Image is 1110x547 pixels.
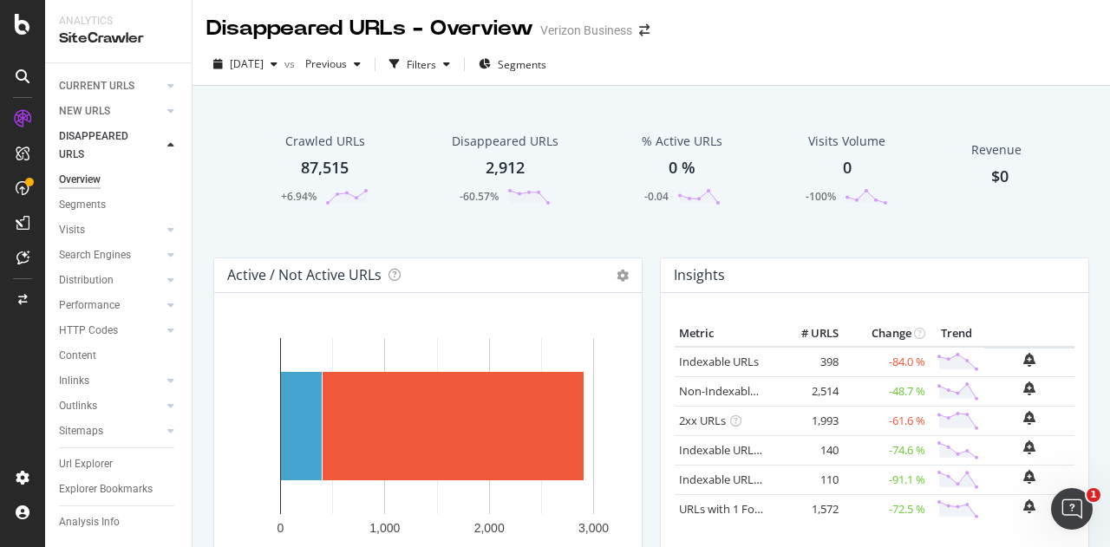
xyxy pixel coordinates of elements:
[59,271,114,290] div: Distribution
[540,22,632,39] div: Verizon Business
[59,127,147,164] div: DISAPPEARED URLS
[59,77,162,95] a: CURRENT URLS
[679,472,868,487] a: Indexable URLs with Bad Description
[679,383,785,399] a: Non-Indexable URLs
[808,133,885,150] div: Visits Volume
[59,77,134,95] div: CURRENT URLS
[277,521,284,535] text: 0
[59,372,162,390] a: Inlinks
[382,50,457,78] button: Filters
[407,57,436,72] div: Filters
[59,221,162,239] a: Visits
[774,435,843,465] td: 140
[59,221,85,239] div: Visits
[843,321,930,347] th: Change
[679,501,806,517] a: URLs with 1 Follow Inlink
[59,455,180,473] a: Url Explorer
[59,246,131,264] div: Search Engines
[298,50,368,78] button: Previous
[774,376,843,406] td: 2,514
[59,422,162,440] a: Sitemaps
[843,347,930,377] td: -84.0 %
[774,406,843,435] td: 1,993
[59,296,162,315] a: Performance
[59,322,118,340] div: HTTP Codes
[806,189,836,204] div: -100%
[843,406,930,435] td: -61.6 %
[1023,440,1035,454] div: bell-plus
[679,442,824,458] a: Indexable URLs with Bad H1
[843,435,930,465] td: -74.6 %
[284,56,298,71] span: vs
[59,397,97,415] div: Outlinks
[59,513,120,531] div: Analysis Info
[843,376,930,406] td: -48.7 %
[474,521,505,535] text: 2,000
[774,465,843,494] td: 110
[206,50,284,78] button: [DATE]
[1023,381,1035,395] div: bell-plus
[1023,353,1035,367] div: bell-plus
[281,189,317,204] div: +6.94%
[472,50,553,78] button: Segments
[59,372,89,390] div: Inlinks
[59,14,178,29] div: Analytics
[59,196,180,214] a: Segments
[59,347,96,365] div: Content
[59,271,162,290] a: Distribution
[669,157,695,179] div: 0 %
[644,189,669,204] div: -0.04
[578,521,609,535] text: 3,000
[230,56,264,71] span: 2025 Sep. 9th
[298,56,347,71] span: Previous
[59,196,106,214] div: Segments
[679,354,759,369] a: Indexable URLs
[59,296,120,315] div: Performance
[59,29,178,49] div: SiteCrawler
[1051,488,1093,530] iframe: Intercom live chat
[774,494,843,524] td: 1,572
[617,270,629,282] i: Options
[59,171,180,189] a: Overview
[59,480,180,498] a: Explorer Bookmarks
[369,521,400,535] text: 1,000
[59,127,162,164] a: DISAPPEARED URLS
[452,133,558,150] div: Disappeared URLs
[679,413,726,428] a: 2xx URLs
[639,24,650,36] div: arrow-right-arrow-left
[59,455,113,473] div: Url Explorer
[675,321,774,347] th: Metric
[774,321,843,347] th: # URLS
[206,14,533,43] div: Disappeared URLs - Overview
[642,133,722,150] div: % Active URLs
[59,171,101,189] div: Overview
[930,321,983,347] th: Trend
[59,347,180,365] a: Content
[674,264,725,287] h4: Insights
[285,133,365,150] div: Crawled URLs
[227,264,382,287] h4: Active / Not Active URLs
[59,102,162,120] a: NEW URLS
[1023,411,1035,425] div: bell-plus
[59,322,162,340] a: HTTP Codes
[460,189,499,204] div: -60.57%
[843,494,930,524] td: -72.5 %
[59,513,180,531] a: Analysis Info
[971,141,1022,159] span: Revenue
[498,57,546,72] span: Segments
[843,157,852,179] div: 0
[1023,470,1035,484] div: bell-plus
[991,166,1009,186] span: $0
[486,157,525,179] div: 2,912
[1087,488,1100,502] span: 1
[301,157,349,179] div: 87,515
[59,422,103,440] div: Sitemaps
[59,246,162,264] a: Search Engines
[774,347,843,377] td: 398
[59,397,162,415] a: Outlinks
[843,465,930,494] td: -91.1 %
[59,102,110,120] div: NEW URLS
[1023,499,1035,513] div: bell-plus
[59,480,153,498] div: Explorer Bookmarks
